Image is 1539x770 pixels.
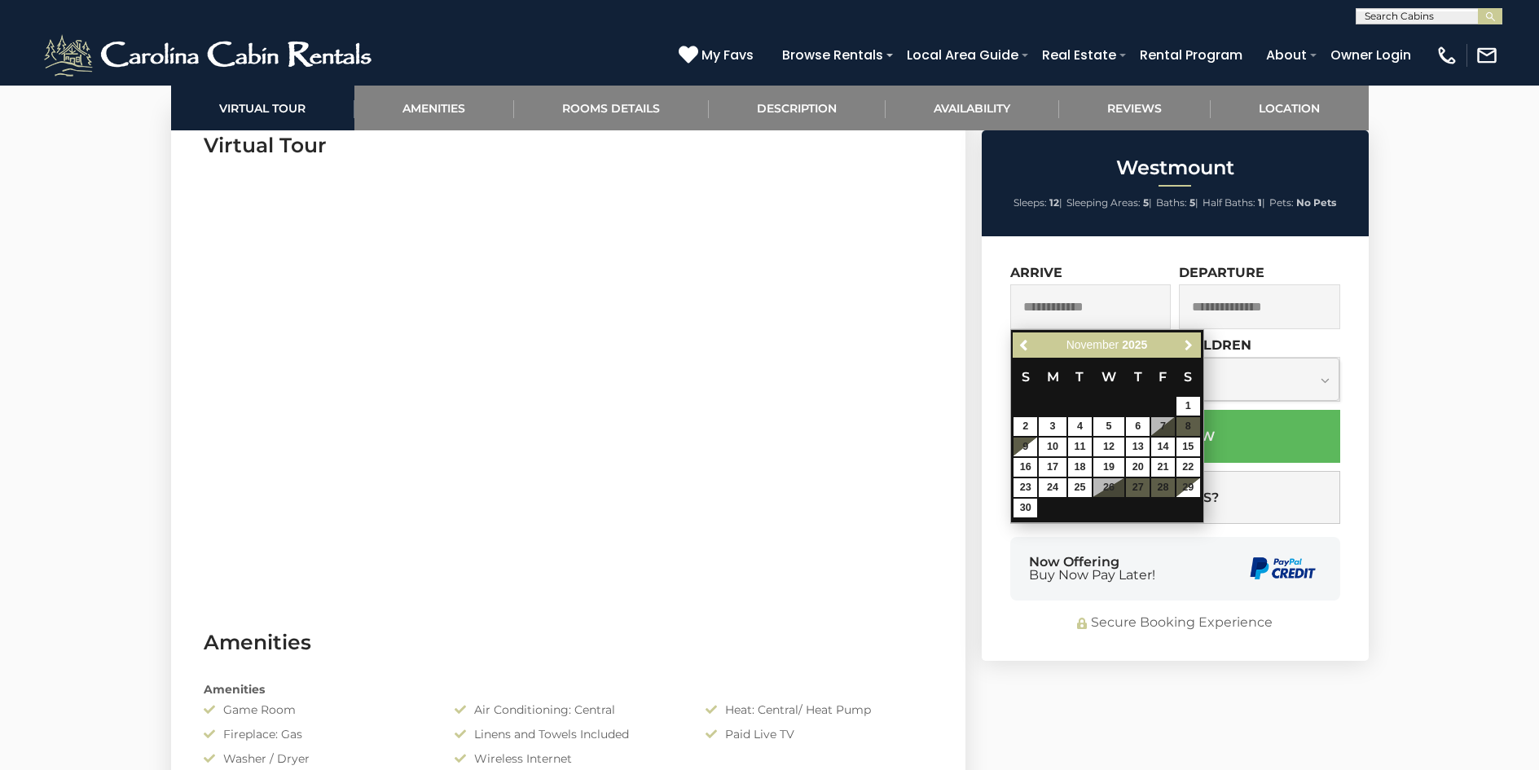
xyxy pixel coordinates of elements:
a: Virtual Tour [171,86,354,130]
a: 12 [1093,438,1124,456]
a: 29 [1176,478,1200,497]
a: Rooms Details [514,86,709,130]
a: Description [709,86,886,130]
li: | [1066,192,1152,213]
a: 14 [1151,438,1175,456]
span: November [1066,338,1119,351]
a: 5 [1093,417,1124,436]
strong: 12 [1049,196,1059,209]
h2: Westmount [986,157,1365,178]
span: Monday [1047,369,1059,385]
div: Linens and Towels Included [442,726,693,742]
span: Pets: [1269,196,1294,209]
span: 2025 [1122,338,1147,351]
img: phone-regular-white.png [1436,44,1458,67]
a: 3 [1039,417,1066,436]
li: | [1014,192,1062,213]
span: Baths: [1156,196,1187,209]
span: My Favs [701,45,754,65]
a: 24 [1039,478,1066,497]
div: Fireplace: Gas [191,726,442,742]
img: mail-regular-white.png [1475,44,1498,67]
span: Wednesday [1101,369,1116,385]
div: Paid Live TV [693,726,944,742]
span: Half Baths: [1203,196,1255,209]
a: Rental Program [1132,41,1251,69]
a: 30 [1014,499,1037,517]
span: Thursday [1134,369,1142,385]
span: Tuesday [1075,369,1084,385]
a: Availability [886,86,1059,130]
a: About [1258,41,1315,69]
a: 6 [1126,417,1150,436]
span: Next [1182,339,1195,352]
a: Owner Login [1322,41,1419,69]
a: 22 [1176,458,1200,477]
a: Next [1179,335,1199,355]
span: Buy Now Pay Later! [1029,569,1155,582]
a: 9 [1014,438,1037,456]
div: Secure Booking Experience [1010,614,1340,632]
a: 17 [1039,458,1066,477]
strong: 1 [1258,196,1262,209]
a: 1 [1176,397,1200,416]
a: 18 [1068,458,1092,477]
h3: Virtual Tour [204,131,933,160]
label: Children [1179,337,1251,353]
div: Washer / Dryer [191,750,442,767]
span: Sleeping Areas: [1066,196,1141,209]
a: 23 [1014,478,1037,497]
div: Heat: Central/ Heat Pump [693,702,944,718]
a: Amenities [354,86,514,130]
a: Location [1211,86,1369,130]
div: Now Offering [1029,556,1155,582]
strong: 5 [1143,196,1149,209]
li: | [1156,192,1198,213]
a: Reviews [1059,86,1211,130]
span: Previous [1018,339,1031,352]
span: Sleeps: [1014,196,1047,209]
h3: Amenities [204,628,933,657]
a: 19 [1093,458,1124,477]
a: Browse Rentals [774,41,891,69]
span: Saturday [1184,369,1192,385]
a: 15 [1176,438,1200,456]
div: Game Room [191,702,442,718]
span: Friday [1159,369,1167,385]
span: Sunday [1022,369,1030,385]
li: | [1203,192,1265,213]
strong: 5 [1189,196,1195,209]
img: White-1-2.png [41,31,379,80]
a: 20 [1126,458,1150,477]
a: 13 [1126,438,1150,456]
div: Amenities [191,681,945,697]
a: 2 [1014,417,1037,436]
label: Departure [1179,265,1264,280]
a: Real Estate [1034,41,1124,69]
a: 16 [1014,458,1037,477]
div: Wireless Internet [442,750,693,767]
a: 10 [1039,438,1066,456]
a: Previous [1014,335,1035,355]
a: 21 [1151,458,1175,477]
strong: No Pets [1296,196,1336,209]
a: 4 [1068,417,1092,436]
a: 11 [1068,438,1092,456]
div: Air Conditioning: Central [442,702,693,718]
label: Arrive [1010,265,1062,280]
a: My Favs [679,45,758,66]
a: 25 [1068,478,1092,497]
a: Local Area Guide [899,41,1027,69]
